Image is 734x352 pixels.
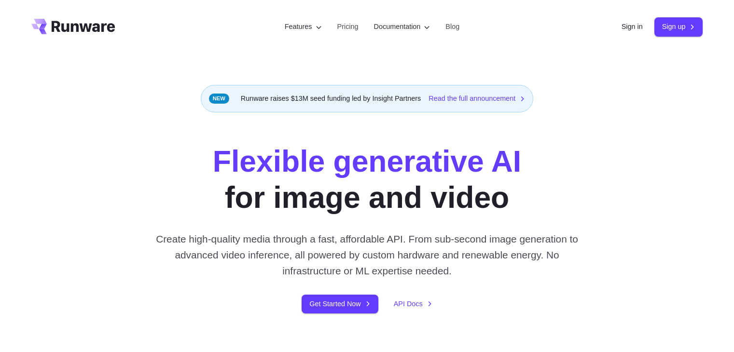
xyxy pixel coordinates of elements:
[201,85,534,112] div: Runware raises $13M seed funding led by Insight Partners
[213,144,521,178] strong: Flexible generative AI
[285,21,322,32] label: Features
[374,21,430,32] label: Documentation
[302,295,378,313] a: Get Started Now
[152,231,582,279] p: Create high-quality media through a fast, affordable API. From sub-second image generation to adv...
[445,21,459,32] a: Blog
[622,21,643,32] a: Sign in
[429,93,525,104] a: Read the full announcement
[31,19,115,34] a: Go to /
[337,21,359,32] a: Pricing
[654,17,703,36] a: Sign up
[394,298,432,310] a: API Docs
[213,143,521,216] h1: for image and video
